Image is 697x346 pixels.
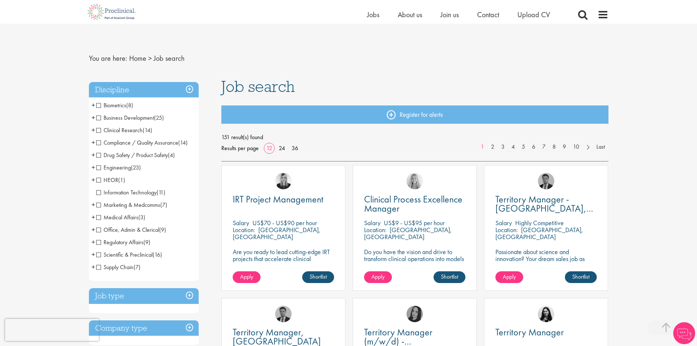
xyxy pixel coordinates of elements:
img: Carl Gbolade [275,306,292,322]
a: Shortlist [565,271,597,283]
h3: Job type [89,288,199,304]
span: (14) [178,139,188,146]
a: Territory Manager, [GEOGRAPHIC_DATA] [233,328,334,346]
p: Are you ready to lead cutting-edge IRT projects that accelerate clinical breakthroughs in biotech? [233,248,334,269]
img: Chatbot [673,322,695,344]
span: (14) [143,126,152,134]
a: 10 [569,143,583,151]
img: Indre Stankeviciute [538,306,554,322]
a: 24 [276,144,288,152]
span: Medical Affairs [96,213,145,221]
a: Shortlist [302,271,334,283]
p: Highly Competitive [515,219,564,227]
p: [GEOGRAPHIC_DATA], [GEOGRAPHIC_DATA] [233,226,321,241]
span: About us [398,10,422,19]
div: Company type [89,320,199,336]
img: Shannon Briggs [406,173,423,189]
span: Medical Affairs [96,213,138,221]
a: Clinical Process Excellence Manager [364,195,465,213]
span: Job search [221,77,295,96]
span: You are here: [89,53,127,63]
span: Clinical Research [96,126,143,134]
span: (8) [126,101,133,109]
span: (25) [154,114,164,122]
span: 151 result(s) found [221,132,608,143]
span: + [91,174,95,185]
span: + [91,162,95,173]
p: [GEOGRAPHIC_DATA], [GEOGRAPHIC_DATA] [495,226,583,241]
span: Information Technology [96,189,165,196]
span: Office, Admin & Clerical [96,226,159,234]
a: 4 [508,143,518,151]
a: Upload CV [517,10,550,19]
span: Apply [503,273,516,280]
span: (9) [143,238,150,246]
span: Supply Chain [96,263,134,271]
a: Territory Manager - [GEOGRAPHIC_DATA], [GEOGRAPHIC_DATA] [495,195,597,213]
span: Salary [495,219,512,227]
a: Contact [477,10,499,19]
p: [GEOGRAPHIC_DATA], [GEOGRAPHIC_DATA] [364,226,452,241]
img: Carl Gbolade [538,173,554,189]
span: Supply Chain [96,263,140,271]
span: IRT Project Management [233,193,323,205]
a: 7 [539,143,549,151]
span: HEOR [96,176,125,184]
span: Office, Admin & Clerical [96,226,166,234]
span: Regulatory Affairs [96,238,143,246]
span: (11) [157,189,165,196]
span: + [91,112,95,123]
span: + [91,199,95,210]
span: (16) [153,251,162,258]
span: Scientific & Preclinical [96,251,162,258]
span: (9) [159,226,166,234]
iframe: reCAPTCHA [5,319,99,341]
span: + [91,261,95,272]
span: + [91,100,95,111]
span: Location: [233,226,255,234]
span: (23) [131,164,141,171]
span: Marketing & Medcomms [96,201,160,209]
a: Join us [441,10,459,19]
a: Jobs [367,10,379,19]
p: US$9 - US$95 per hour [384,219,445,227]
p: US$70 - US$90 per hour [252,219,317,227]
span: (7) [134,263,140,271]
span: Compliance / Quality Assurance [96,139,188,146]
a: Apply [364,271,392,283]
span: HEOR [96,176,118,184]
span: + [91,124,95,135]
span: Drug Safety / Product Safety [96,151,175,159]
a: Territory Manager [495,328,597,337]
a: 8 [549,143,559,151]
a: Anna Klemencic [406,306,423,322]
img: Janelle Jones [275,173,292,189]
a: 9 [559,143,570,151]
a: IRT Project Management [233,195,334,204]
a: Apply [233,271,261,283]
span: Marketing & Medcomms [96,201,167,209]
span: Drug Safety / Product Safety [96,151,168,159]
span: Biometrics [96,101,126,109]
span: Location: [495,226,518,234]
a: 6 [528,143,539,151]
span: + [91,137,95,148]
a: 1 [477,143,488,151]
a: Last [593,143,608,151]
a: Territory Manager (m/w/d) - [GEOGRAPHIC_DATA] [364,328,465,346]
div: Discipline [89,82,199,98]
span: + [91,237,95,248]
span: Job search [154,53,184,63]
span: + [91,149,95,160]
span: (4) [168,151,175,159]
span: Scientific & Preclinical [96,251,153,258]
a: 12 [264,144,275,152]
a: 36 [289,144,301,152]
a: Apply [495,271,523,283]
